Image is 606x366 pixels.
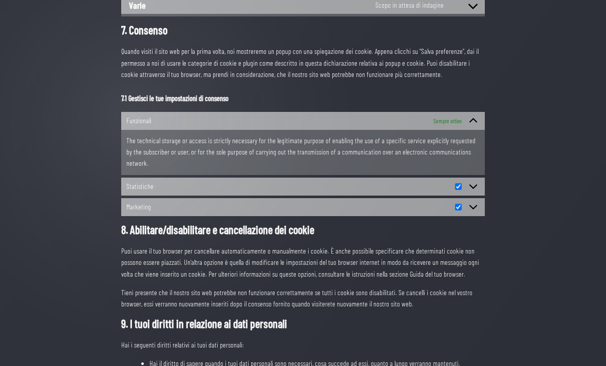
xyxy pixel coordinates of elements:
p: Hai i seguenti diritti relativi ai tuoi dati personali: [121,339,485,351]
h2: 9. I tuoi diritti in relazione ai dati personali [121,318,485,334]
summary: Statistiche [121,178,485,196]
p: Puoi usare il tuo browser per cancellare automaticamente o manualmente i cookie. È anche possibil... [121,245,485,280]
p: 7.1 Gestisci le tue impostazioni di consenso [121,93,485,104]
span: Statistiche [126,181,450,192]
summary: Funzionali Sempre attivo [121,112,485,130]
span: Sempre attivo [433,116,462,126]
p: Quando visiti il sito web per la prima volta, noi mostreremo un popup con una spiegazione dei coo... [121,46,485,80]
span: The technical storage or access is strictly necessary for the legitimate purpose of enabling the ... [126,136,476,168]
h3: Varie [126,1,368,10]
span: Marketing [126,201,450,213]
span: Funzionali [126,115,428,126]
h2: 7. Consenso [121,24,485,41]
h2: 8. Abilitare/disabilitare e cancellazione dei cookie [121,224,485,240]
summary: Marketing [121,198,485,216]
p: Tieni presente che il nostro sito web potrebbe non funzionare correttamente se tutti i cookie son... [121,287,485,310]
